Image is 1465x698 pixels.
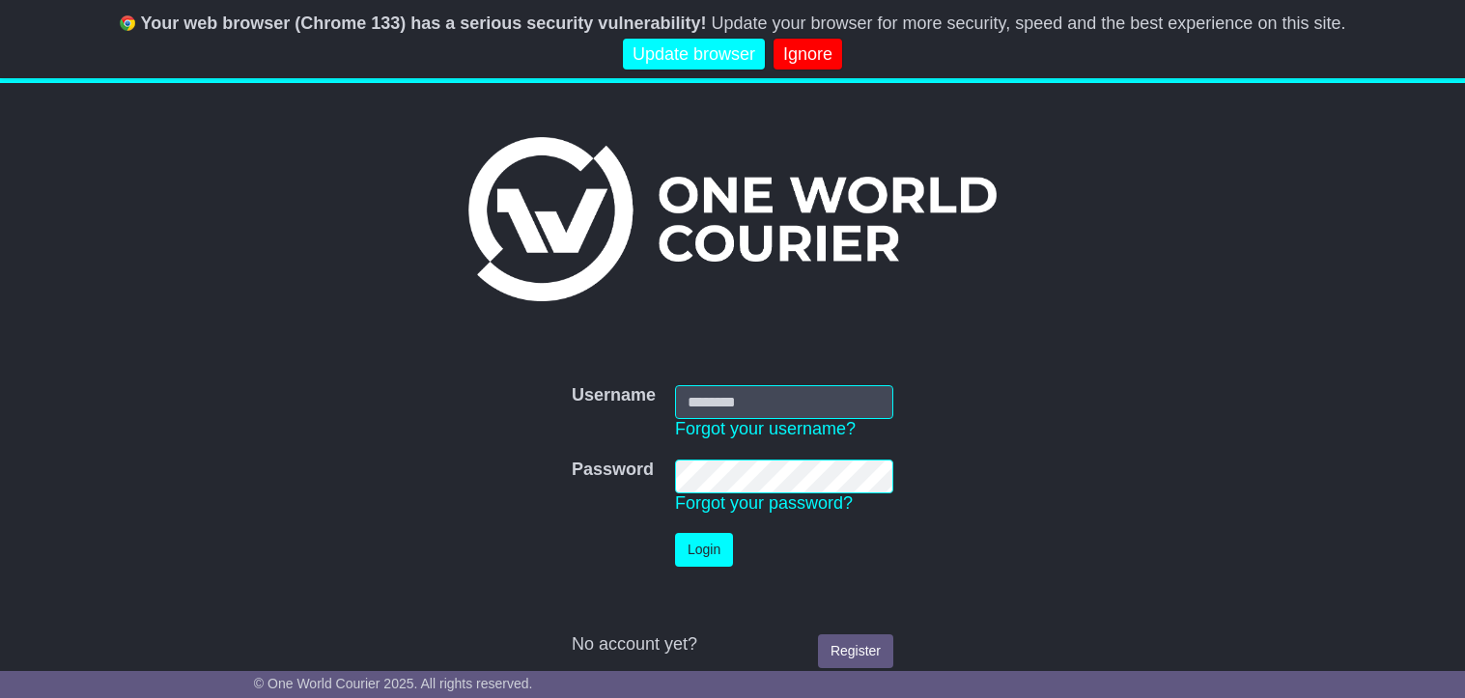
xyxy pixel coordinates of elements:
[468,137,996,301] img: One World
[141,14,707,33] b: Your web browser (Chrome 133) has a serious security vulnerability!
[623,39,765,70] a: Update browser
[675,493,853,513] a: Forgot your password?
[711,14,1345,33] span: Update your browser for more security, speed and the best experience on this site.
[572,385,656,406] label: Username
[572,634,893,656] div: No account yet?
[774,39,842,70] a: Ignore
[254,676,533,691] span: © One World Courier 2025. All rights reserved.
[675,533,733,567] button: Login
[572,460,654,481] label: Password
[675,419,856,438] a: Forgot your username?
[818,634,893,668] a: Register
